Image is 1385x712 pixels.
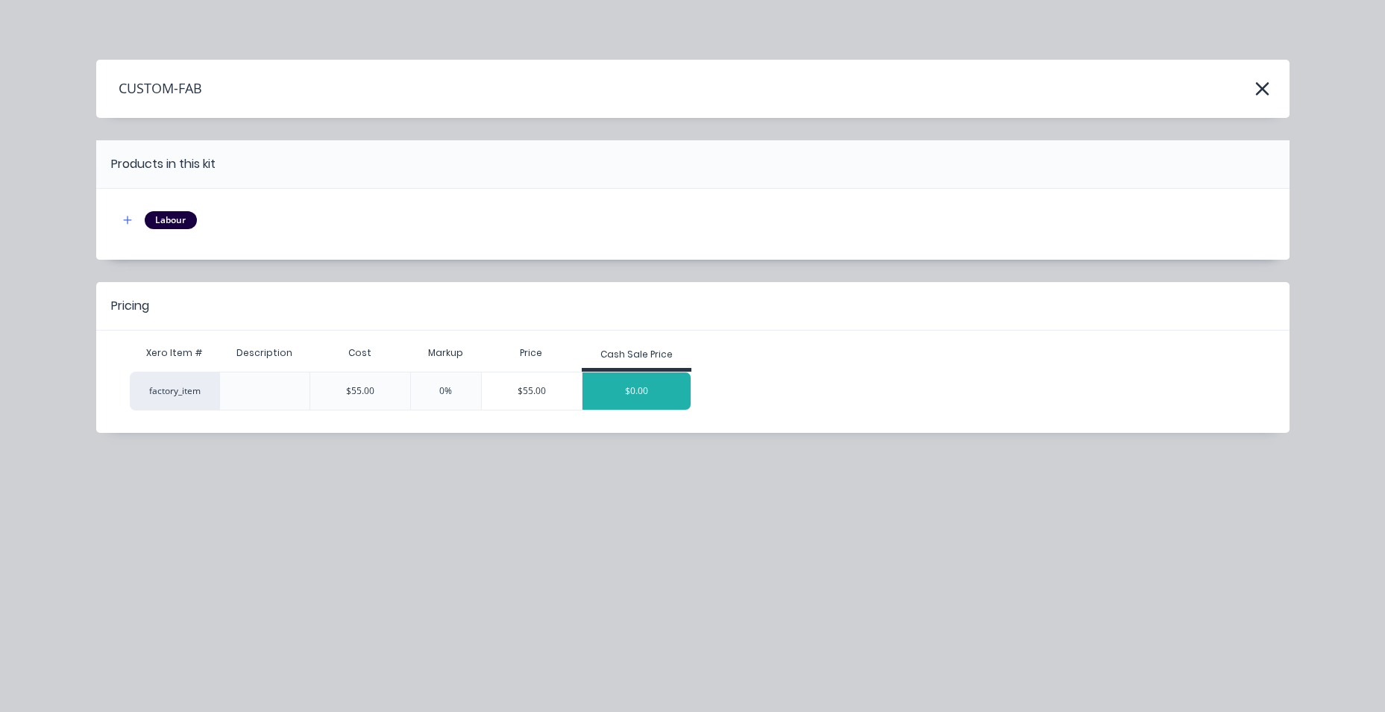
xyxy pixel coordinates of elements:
[410,372,482,410] div: 0%
[310,372,410,410] div: $55.00
[111,297,149,315] div: Pricing
[130,372,219,410] div: factory_item
[145,211,197,229] div: Labour
[224,334,304,372] div: Description
[600,348,673,361] div: Cash Sale Price
[310,338,410,368] div: Cost
[410,338,482,368] div: Markup
[582,372,691,410] div: $0.00
[481,338,582,368] div: Price
[130,338,219,368] div: Xero Item #
[482,372,582,410] div: $55.00
[96,75,202,103] h4: CUSTOM-FAB
[111,155,216,173] div: Products in this kit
